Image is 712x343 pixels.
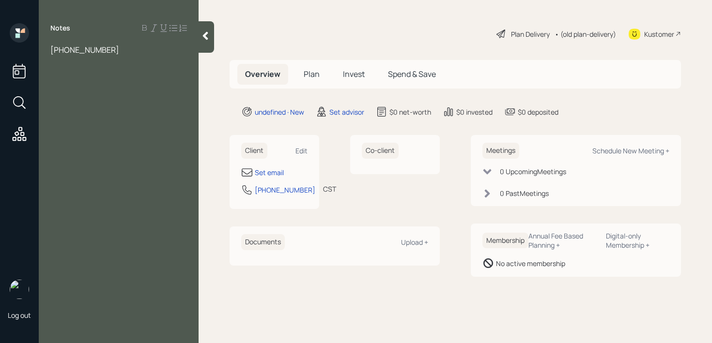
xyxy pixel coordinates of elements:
[482,143,519,159] h6: Meetings
[255,185,315,195] div: [PHONE_NUMBER]
[50,23,70,33] label: Notes
[241,234,285,250] h6: Documents
[50,45,119,55] span: [PHONE_NUMBER]
[555,29,616,39] div: • (old plan-delivery)
[8,311,31,320] div: Log out
[241,143,267,159] h6: Client
[304,69,320,79] span: Plan
[245,69,280,79] span: Overview
[343,69,365,79] span: Invest
[388,69,436,79] span: Spend & Save
[323,184,336,194] div: CST
[10,280,29,299] img: retirable_logo.png
[295,146,308,155] div: Edit
[496,258,565,268] div: No active membership
[606,231,669,250] div: Digital-only Membership +
[389,107,431,117] div: $0 net-worth
[255,107,304,117] div: undefined · New
[362,143,399,159] h6: Co-client
[528,231,598,250] div: Annual Fee Based Planning +
[500,166,566,177] div: 0 Upcoming Meeting s
[482,233,528,249] h6: Membership
[518,107,558,117] div: $0 deposited
[500,188,549,198] div: 0 Past Meeting s
[401,238,428,247] div: Upload +
[511,29,550,39] div: Plan Delivery
[255,167,284,178] div: Set email
[644,29,674,39] div: Kustomer
[329,107,364,117] div: Set advisor
[592,146,669,155] div: Schedule New Meeting +
[456,107,493,117] div: $0 invested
